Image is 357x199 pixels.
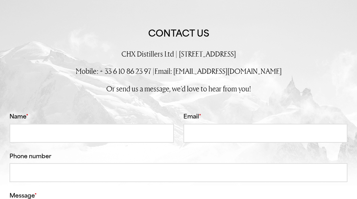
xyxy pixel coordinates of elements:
abbr: Required [199,113,201,120]
label: Name [10,113,174,121]
p: Or send us a message, we’d love to hear from you! [10,84,347,94]
abbr: Required [35,192,37,199]
label: Email [183,113,348,121]
p: Email: [EMAIL_ADDRESS][DOMAIN_NAME] [10,66,347,76]
span: Mobile: + 33 6 10 86 23 97 | [76,66,155,76]
h1: Contact us [148,28,209,39]
p: CHX Distillers Ltd | [STREET_ADDRESS] [10,49,347,59]
label: Phone number [10,152,347,160]
abbr: Required [26,113,28,120]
